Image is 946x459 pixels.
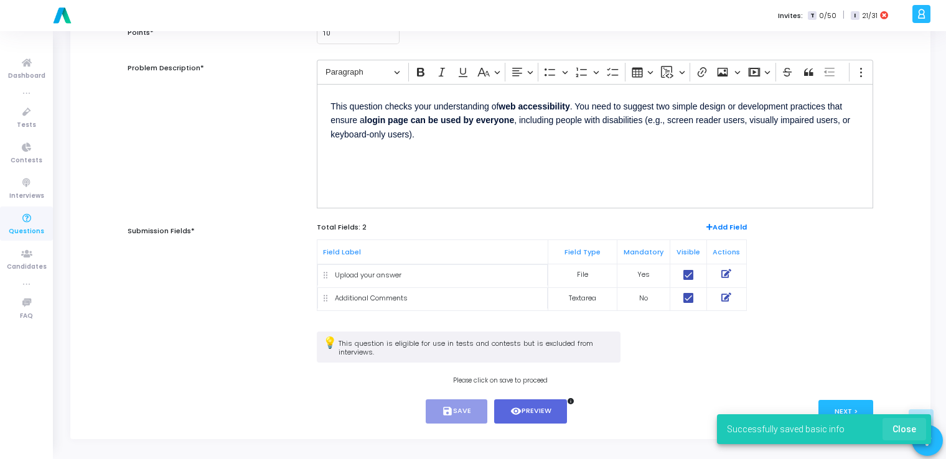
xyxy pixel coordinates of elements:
[317,84,873,208] div: Editor editing area: main
[8,71,45,81] span: Dashboard
[324,293,328,304] img: drag icon
[320,63,406,82] button: Paragraph
[442,406,453,417] i: save
[623,293,665,304] div: No
[567,397,574,405] i: info
[317,60,873,84] div: Editor toolbar
[330,98,859,141] p: This question checks your understanding of . You need to suggest two simple design or development...
[365,115,514,125] strong: login page can be used by everyone
[128,226,195,236] label: Submission Fields*
[553,293,612,304] div: Textarea
[494,399,568,424] button: visibilityPreview
[426,399,487,424] button: saveSave
[819,11,836,21] span: 0/50
[20,311,33,322] span: FAQ
[317,239,548,264] th: Field Label
[324,270,328,280] img: drag icon
[499,101,569,111] strong: web accessibility
[548,239,617,264] th: Field Type
[727,423,845,435] span: Successfully saved basic info
[510,406,522,417] i: visibility
[862,11,878,21] span: 21/31
[317,222,367,233] span: Total Fields: 2
[778,11,803,21] label: Invites:
[50,3,75,28] img: logo
[128,63,204,73] label: Problem Description*
[670,239,706,264] th: Visible
[851,11,859,21] span: I
[623,269,665,280] div: Yes
[808,11,816,21] span: T
[706,222,747,233] span: Add Field
[892,424,916,434] span: Close
[335,270,401,280] div: Upload your answer
[335,293,408,304] div: Additional Comments
[325,65,390,80] span: Paragraph
[311,376,690,386] div: Please click on save to proceed
[617,239,670,264] th: Mandatory
[883,418,926,440] button: Close
[7,262,47,272] span: Candidates
[17,120,36,131] span: Tests
[9,226,44,237] span: Questions
[706,239,747,264] th: Actions
[317,331,621,363] div: This question is eligible for use in tests and contests but is excluded from interviews.
[843,9,845,22] span: |
[553,269,612,280] div: File
[128,27,154,38] label: Points*
[9,191,44,202] span: Interviews
[11,155,42,166] span: Contests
